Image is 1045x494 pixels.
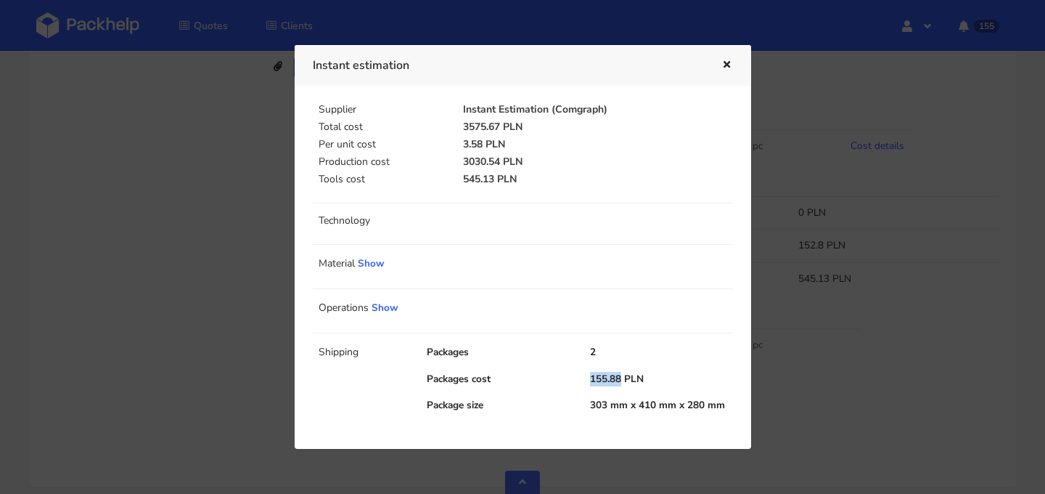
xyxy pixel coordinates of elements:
[580,398,743,413] div: 303 mm x 410 mm x 280 mm
[319,256,355,270] span: Material
[463,121,732,133] p: 3575.67 PLN
[319,156,446,168] p: Production cost
[417,398,580,413] div: Package size
[319,345,358,359] span: Shipping
[463,156,732,168] p: 3030.54 PLN
[358,256,385,270] a: Show
[580,372,743,386] div: 155.88 PLN
[463,139,732,150] p: 3.58 PLN
[313,55,700,76] h3: Instant estimation
[319,139,446,150] p: Per unit cost
[319,104,446,116] p: Supplier
[417,345,580,360] div: Packages
[417,372,580,386] div: Packages cost
[319,301,369,315] span: Operations
[463,104,732,116] p: Instant Estimation (Comgraph)
[463,174,732,185] p: 545.13 PLN
[319,121,446,133] p: Total cost
[580,345,743,360] div: 2
[372,301,398,315] a: Show
[319,215,736,227] p: Technology
[319,174,446,185] p: Tools cost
